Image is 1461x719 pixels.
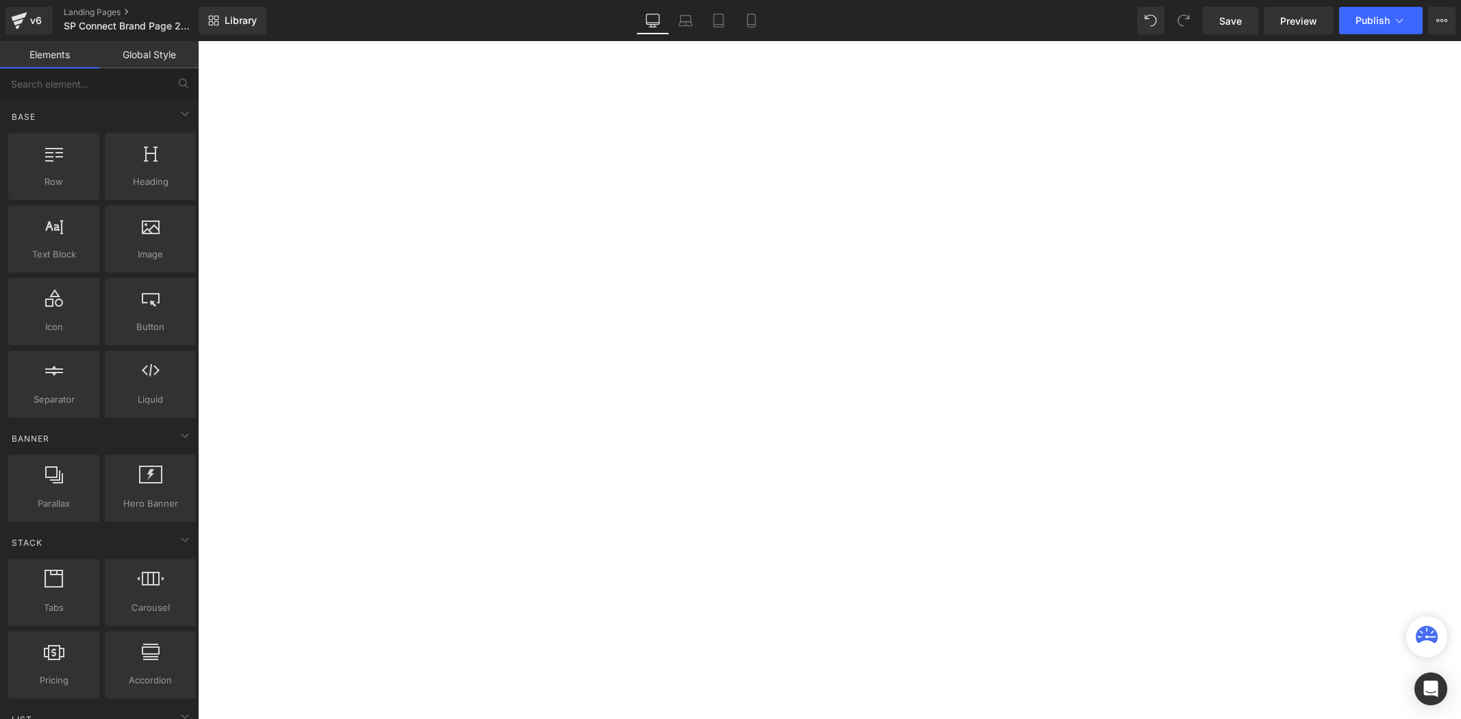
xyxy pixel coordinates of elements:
[1137,7,1164,34] button: Undo
[1356,15,1390,26] span: Publish
[12,673,95,688] span: Pricing
[12,247,95,262] span: Text Block
[109,175,192,189] span: Heading
[64,7,219,18] a: Landing Pages
[109,392,192,407] span: Liquid
[1170,7,1197,34] button: Redo
[1219,14,1242,28] span: Save
[702,7,735,34] a: Tablet
[27,12,45,29] div: v6
[109,601,192,615] span: Carousel
[669,7,702,34] a: Laptop
[1264,7,1334,34] a: Preview
[1414,672,1447,705] div: Open Intercom Messenger
[109,496,192,511] span: Hero Banner
[109,673,192,688] span: Accordion
[10,110,37,123] span: Base
[64,21,193,31] span: SP Connect Brand Page 2025
[12,601,95,615] span: Tabs
[1280,14,1317,28] span: Preview
[99,41,199,68] a: Global Style
[10,432,51,445] span: Banner
[12,175,95,189] span: Row
[109,247,192,262] span: Image
[12,496,95,511] span: Parallax
[12,320,95,334] span: Icon
[636,7,669,34] a: Desktop
[12,392,95,407] span: Separator
[109,320,192,334] span: Button
[10,536,44,549] span: Stack
[199,7,266,34] a: New Library
[1339,7,1423,34] button: Publish
[1428,7,1456,34] button: More
[5,7,53,34] a: v6
[735,7,768,34] a: Mobile
[225,14,257,27] span: Library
